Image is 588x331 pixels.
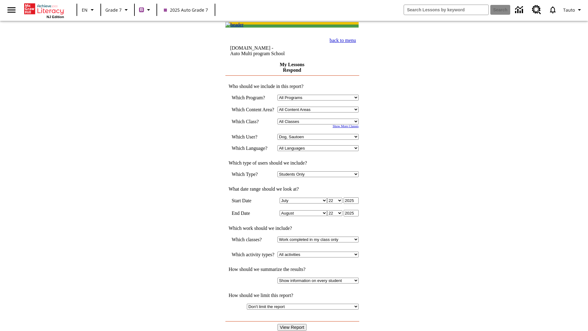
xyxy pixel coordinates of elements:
[79,4,99,15] button: Language: EN, Select a language
[225,226,359,231] td: Which work should we include?
[232,171,274,177] td: Which Type?
[563,7,575,13] span: Tauto
[105,7,122,13] span: Grade 7
[82,7,88,13] span: EN
[225,160,359,166] td: Which type of users should we include?
[511,2,528,18] a: Data Center
[232,95,274,101] td: Which Program?
[24,2,64,19] div: Home
[140,6,143,13] span: B
[230,51,285,56] nobr: Auto Multi program School
[103,4,132,15] button: Grade: Grade 7, Select a grade
[545,2,561,18] a: Notifications
[225,267,359,272] td: How should we summarize the results?
[225,84,359,89] td: Who should we include in this report?
[528,2,545,18] a: Resource Center, Will open in new tab
[225,293,359,298] td: How should we limit this report?
[232,237,274,242] td: Which classes?
[225,186,359,192] td: What date range should we look at?
[330,38,356,43] a: back to menu
[232,197,274,204] td: Start Date
[47,15,64,19] span: NJ Edition
[230,45,308,56] td: [DOMAIN_NAME] -
[333,124,359,128] a: Show More Classes
[2,1,21,19] button: Open side menu
[232,252,274,257] td: Which activity types?
[137,4,155,15] button: Boost Class color is purple. Change class color
[561,4,586,15] button: Profile/Settings
[164,7,208,13] span: 2025 Auto Grade 7
[225,22,243,28] img: header
[277,324,307,331] input: View Report
[232,107,274,112] nobr: Which Content Area?
[404,5,488,15] input: search field
[232,119,274,124] td: Which Class?
[232,145,274,151] td: Which Language?
[232,134,274,140] td: Which User?
[232,210,274,216] td: End Date
[280,62,304,73] a: My Lessons Respond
